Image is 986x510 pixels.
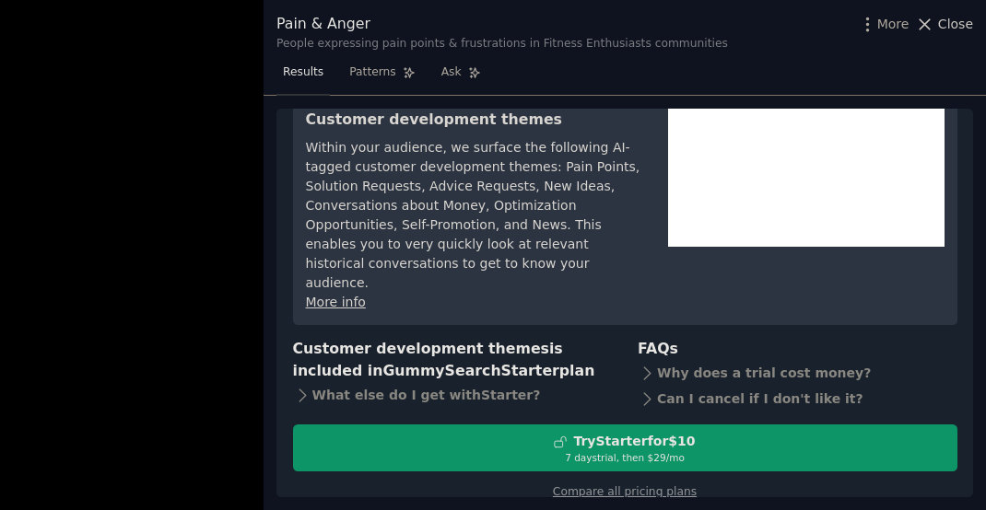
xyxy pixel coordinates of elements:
span: Results [283,64,323,81]
button: TryStarterfor$107 daystrial, then $29/mo [293,424,957,471]
a: Ask [435,58,487,96]
div: Pain & Anger [276,13,728,36]
button: Close [915,15,973,34]
h3: Customer development themes is included in plan [293,338,613,383]
span: More [877,15,910,34]
iframe: YouTube video player [668,109,945,247]
h3: Customer development themes [306,109,642,132]
span: Close [938,15,973,34]
span: GummySearch Starter [382,362,558,379]
a: More info [306,295,366,309]
div: Try Starter for $10 [573,432,695,451]
div: People expressing pain points & frustrations in Fitness Enthusiasts communities [276,36,728,52]
span: Patterns [349,64,395,81]
div: Why does a trial cost money? [638,360,957,386]
a: Compare all pricing plans [553,485,697,498]
div: Within your audience, we surface the following AI-tagged customer development themes: Pain Points... [306,138,642,293]
div: Can I cancel if I don't like it? [638,386,957,411]
a: Results [276,58,330,96]
h3: FAQs [638,338,957,361]
a: Patterns [343,58,421,96]
button: More [858,15,910,34]
div: What else do I get with Starter ? [293,383,613,409]
div: 7 days trial, then $ 29 /mo [294,451,957,464]
span: Ask [441,64,462,81]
